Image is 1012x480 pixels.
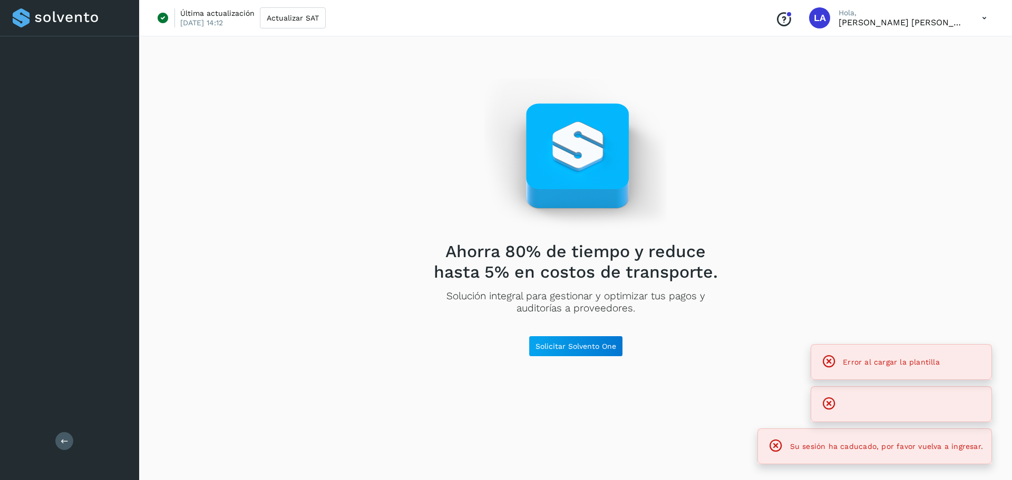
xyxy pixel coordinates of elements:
p: Solución integral para gestionar y optimizar tus pagos y auditorías a proveedores. [425,290,726,315]
p: Última actualización [180,8,255,18]
p: Luis Alfonso García Lugo [839,17,965,27]
span: Su sesión ha caducado, por favor vuelva a ingresar. [790,442,983,450]
button: Actualizar SAT [260,7,326,28]
span: Solicitar Solvento One [536,342,616,350]
img: Empty state image [484,79,667,233]
p: Hola, [839,8,965,17]
h2: Ahorra 80% de tiempo y reduce hasta 5% en costos de transporte. [425,241,726,282]
button: Solicitar Solvento One [529,336,623,357]
p: [DATE] 14:12 [180,18,223,27]
span: Actualizar SAT [267,14,319,22]
span: Error al cargar la plantilla [843,358,940,366]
